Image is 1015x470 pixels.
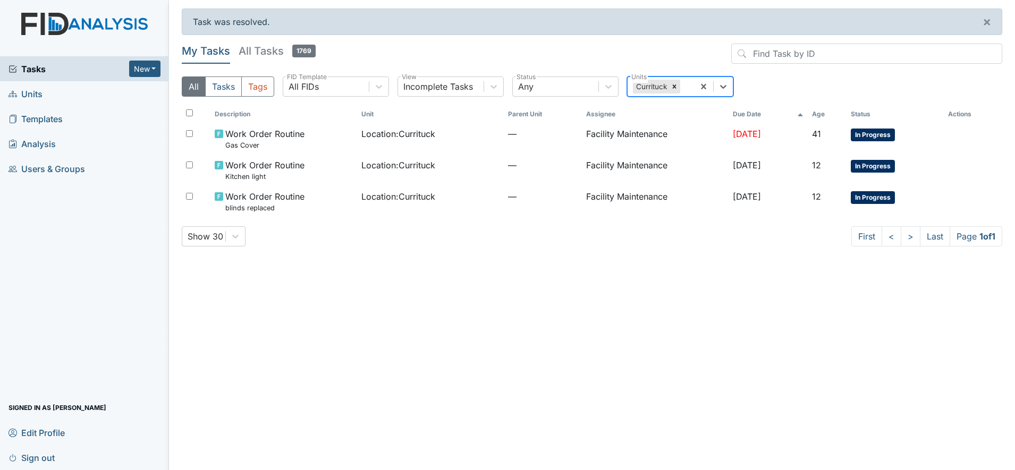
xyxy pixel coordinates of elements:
[182,76,274,97] div: Type filter
[812,160,821,170] span: 12
[357,105,504,123] th: Toggle SortBy
[361,190,435,203] span: Location : Currituck
[847,105,943,123] th: Toggle SortBy
[582,105,729,123] th: Assignee
[851,191,895,204] span: In Progress
[508,190,578,203] span: —
[944,105,997,123] th: Actions
[812,129,821,139] span: 41
[182,76,206,97] button: All
[361,127,435,140] span: Location : Currituck
[292,45,316,57] span: 1769
[9,63,129,75] a: Tasks
[225,172,304,182] small: Kitchen light
[851,226,1002,246] nav: task-pagination
[9,160,85,177] span: Users & Groups
[289,80,319,93] div: All FIDs
[979,231,995,242] strong: 1 of 1
[361,159,435,172] span: Location : Currituck
[225,203,304,213] small: blinds replaced
[983,14,991,29] span: ×
[518,80,534,93] div: Any
[733,191,761,202] span: [DATE]
[729,105,808,123] th: Toggle SortBy
[733,160,761,170] span: [DATE]
[182,44,230,58] h5: My Tasks
[9,424,65,441] span: Edit Profile
[210,105,357,123] th: Toggle SortBy
[504,105,582,123] th: Toggle SortBy
[9,86,43,102] span: Units
[808,105,847,123] th: Toggle SortBy
[812,191,821,202] span: 12
[129,61,161,77] button: New
[731,44,1002,64] input: Find Task by ID
[9,399,106,416] span: Signed in as [PERSON_NAME]
[225,159,304,182] span: Work Order Routine Kitchen light
[851,160,895,173] span: In Progress
[582,155,729,186] td: Facility Maintenance
[225,190,304,213] span: Work Order Routine blinds replaced
[851,226,882,246] a: First
[508,127,578,140] span: —
[9,135,56,152] span: Analysis
[582,123,729,155] td: Facility Maintenance
[403,80,473,93] div: Incomplete Tasks
[241,76,274,97] button: Tags
[239,44,316,58] h5: All Tasks
[882,226,901,246] a: <
[901,226,920,246] a: >
[182,8,1002,35] div: Task was resolved.
[950,226,1002,246] span: Page
[205,76,242,97] button: Tasks
[186,109,193,116] input: Toggle All Rows Selected
[582,186,729,217] td: Facility Maintenance
[225,140,304,150] small: Gas Cover
[633,80,669,93] div: Currituck
[188,230,223,243] div: Show 30
[733,129,761,139] span: [DATE]
[972,9,1002,35] button: ×
[225,127,304,150] span: Work Order Routine Gas Cover
[851,129,895,141] span: In Progress
[9,110,63,127] span: Templates
[508,159,578,172] span: —
[920,226,950,246] a: Last
[9,449,55,466] span: Sign out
